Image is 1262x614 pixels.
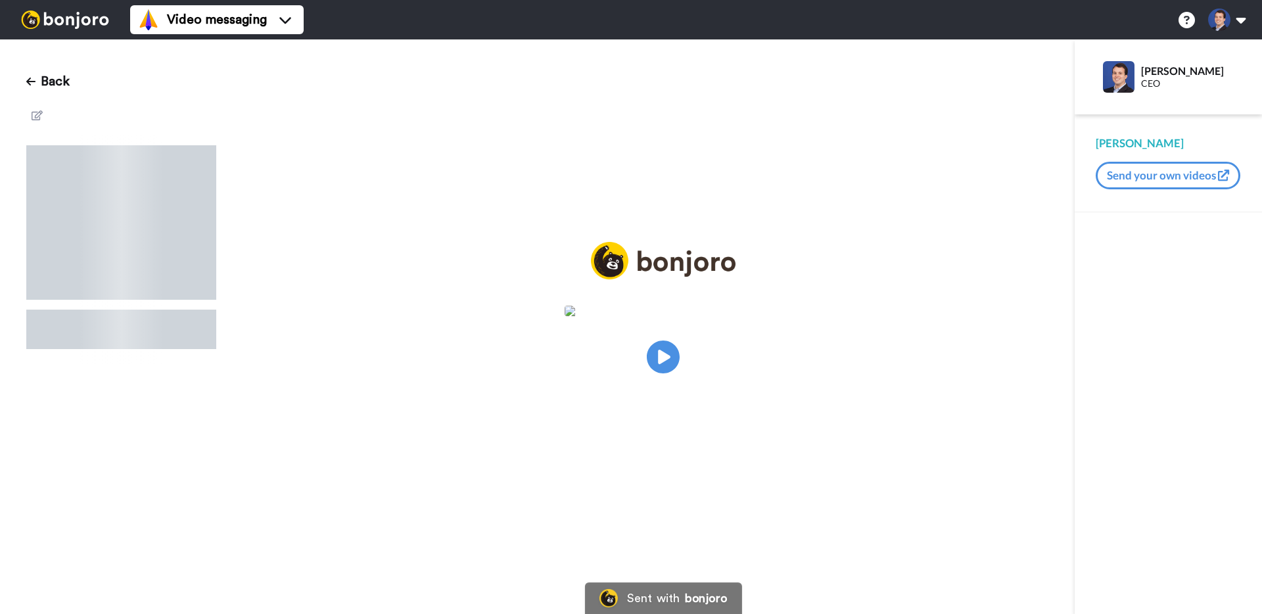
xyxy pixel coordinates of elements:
a: Bonjoro LogoSent withbonjoro [585,582,741,614]
div: [PERSON_NAME] [1141,64,1240,77]
img: bj-logo-header-white.svg [16,11,114,29]
img: 2a5a2345-4f19-4fbd-976a-6f0b296c02f3.jpg [565,306,762,316]
img: Profile Image [1103,61,1134,93]
img: vm-color.svg [138,9,159,30]
button: Back [26,66,70,97]
img: logo_full.png [591,242,736,279]
div: [PERSON_NAME] [1096,135,1241,151]
button: Send your own videos [1096,162,1240,189]
div: CEO [1141,78,1240,89]
img: Bonjoro Logo [599,589,618,607]
span: Video messaging [167,11,267,29]
div: Sent with [627,592,680,604]
div: bonjoro [685,592,727,604]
